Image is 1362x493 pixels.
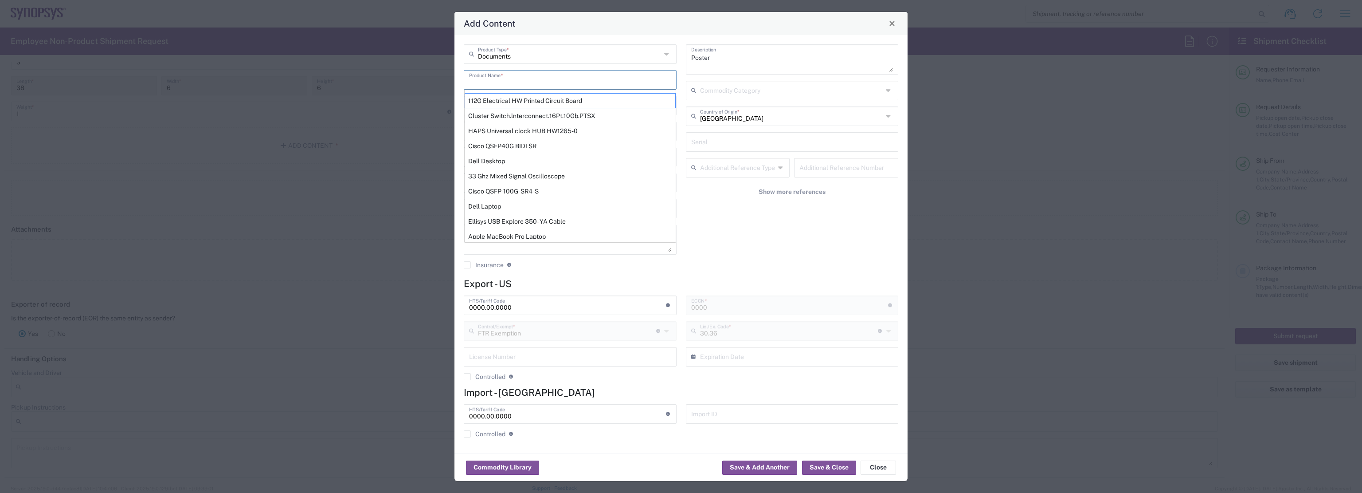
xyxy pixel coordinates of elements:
[465,214,676,229] div: Ellisys USB Explore 350- YA Cable
[802,461,856,475] button: Save & Close
[465,93,676,108] div: 112G Electrical HW Printed Circuit Board
[465,154,676,169] div: Dell Desktop
[464,430,505,438] label: Controlled
[464,278,898,289] h4: Export - US
[465,184,676,199] div: Cisco QSFP-100G-SR4-S
[464,387,898,398] h4: Import - [GEOGRAPHIC_DATA]
[465,123,676,138] div: HAPS Universal clock HUB HW1265-0
[886,17,898,30] button: Close
[466,461,539,475] button: Commodity Library
[464,373,505,380] label: Controlled
[861,461,896,475] button: Close
[465,138,676,154] div: Cisco QSFP40G BIDI SR
[464,17,516,30] h4: Add Content
[759,188,826,196] span: Show more references
[465,229,676,244] div: Apple MacBook Pro Laptop
[465,108,676,123] div: Cluster Switch.lnterconnect.16Pt.10Gb.PTSX
[722,461,797,475] button: Save & Add Another
[465,169,676,184] div: 33 Ghz Mixed Signal Oscilloscope
[465,199,676,214] div: Dell Laptop
[464,261,504,268] label: Insurance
